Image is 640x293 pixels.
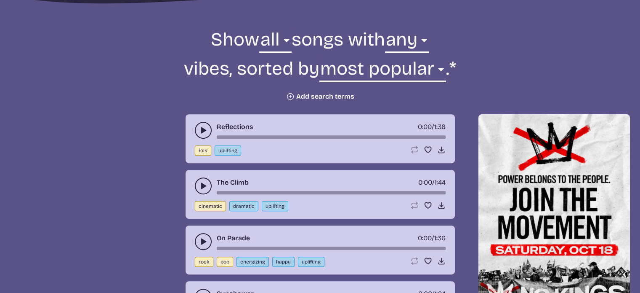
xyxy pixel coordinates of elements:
select: sorting [319,56,446,86]
button: Loop [410,257,419,265]
form: Show songs with vibes, sorted by . [91,27,549,101]
button: uplifting [262,201,288,211]
button: Favorite [424,201,432,210]
div: song-time-bar [217,135,446,139]
span: timer [418,123,432,131]
button: pop [217,257,233,267]
button: happy [272,257,295,267]
span: timer [418,178,432,186]
button: folk [195,145,211,156]
select: vibe [385,27,429,56]
button: Loop [410,201,419,210]
select: genre [259,27,291,56]
span: 1:36 [434,234,446,242]
a: On Parade [217,233,250,243]
div: / [418,177,446,188]
button: uplifting [298,257,324,267]
span: 1:44 [435,178,446,186]
span: 1:38 [434,123,446,131]
button: dramatic [229,201,258,211]
a: Reflections [217,122,253,132]
button: play-pause toggle [195,233,212,250]
button: rock [195,257,213,267]
button: Add search terms [286,92,354,101]
button: play-pause toggle [195,177,212,194]
div: song-time-bar [217,247,446,250]
div: / [418,122,446,132]
button: uplifting [215,145,241,156]
div: / [418,233,446,243]
button: cinematic [195,201,226,211]
a: The Climb [217,177,249,188]
button: Favorite [424,257,432,265]
span: timer [418,234,432,242]
div: song-time-bar [217,191,446,194]
button: Favorite [424,145,432,154]
button: Loop [410,145,419,154]
button: play-pause toggle [195,122,212,139]
button: energizing [236,257,269,267]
